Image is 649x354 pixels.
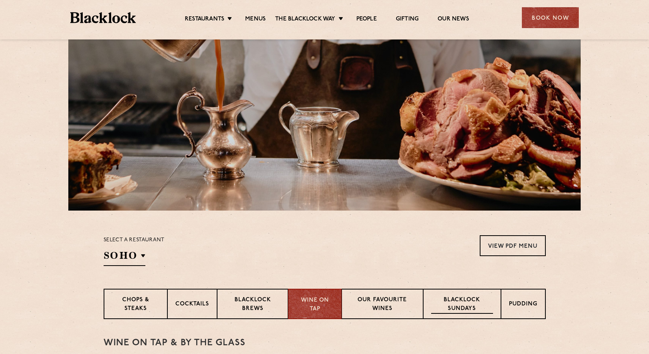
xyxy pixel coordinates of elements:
[275,16,335,24] a: The Blacklock Way
[175,300,209,310] p: Cocktails
[356,16,377,24] a: People
[396,16,419,24] a: Gifting
[431,296,493,314] p: Blacklock Sundays
[185,16,224,24] a: Restaurants
[438,16,469,24] a: Our News
[245,16,266,24] a: Menus
[104,338,546,348] h3: WINE on tap & by the glass
[509,300,537,310] p: Pudding
[112,296,159,314] p: Chops & Steaks
[480,235,546,256] a: View PDF Menu
[104,235,165,245] p: Select a restaurant
[522,7,579,28] div: Book Now
[70,12,136,23] img: BL_Textured_Logo-footer-cropped.svg
[225,296,280,314] p: Blacklock Brews
[350,296,415,314] p: Our favourite wines
[104,249,145,266] h2: SOHO
[296,296,333,313] p: Wine on Tap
